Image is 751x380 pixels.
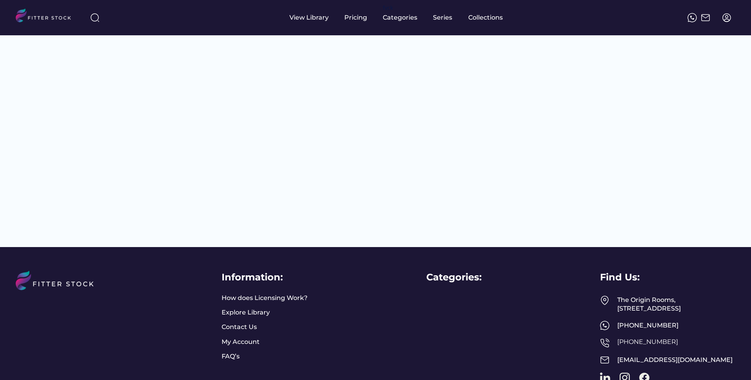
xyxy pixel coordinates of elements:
[90,13,100,22] img: search-normal%203.svg
[617,338,678,345] a: [PHONE_NUMBER]
[701,13,710,22] img: Frame%2051.svg
[433,13,453,22] div: Series
[289,13,329,22] div: View Library
[222,308,270,317] a: Explore Library
[600,296,609,305] img: Frame%2049.svg
[468,13,503,22] div: Collections
[16,271,103,309] img: LOGO%20%281%29.svg
[600,338,609,347] img: Frame%2050.svg
[617,356,733,364] a: [EMAIL_ADDRESS][DOMAIN_NAME]
[722,13,731,22] img: profile-circle.svg
[222,271,283,284] div: Information:
[600,271,640,284] div: Find Us:
[16,9,78,25] img: LOGO.svg
[617,296,735,313] div: The Origin Rooms, [STREET_ADDRESS]
[600,321,609,330] img: meteor-icons_whatsapp%20%281%29.svg
[344,13,367,22] div: Pricing
[687,13,697,22] img: meteor-icons_whatsapp%20%281%29.svg
[426,271,482,284] div: Categories:
[222,338,260,346] a: My Account
[383,4,393,12] div: fvck
[222,352,241,361] a: FAQ’s
[617,321,735,330] div: [PHONE_NUMBER]
[222,294,307,302] a: How does Licensing Work?
[383,13,417,22] div: Categories
[222,323,257,331] a: Contact Us
[600,355,609,365] img: Frame%2051.svg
